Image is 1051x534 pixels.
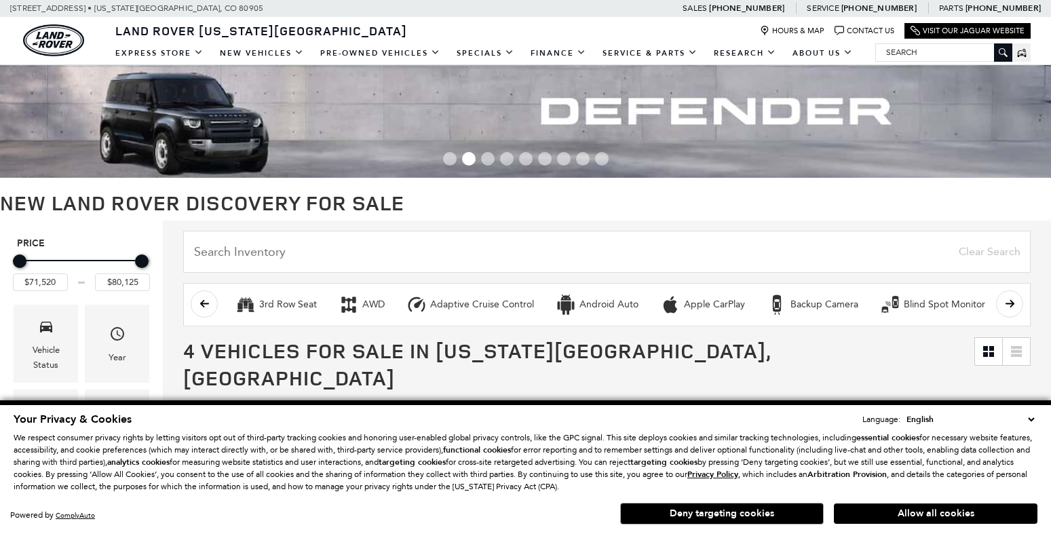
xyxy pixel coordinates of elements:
[620,503,824,525] button: Deny targeting cookies
[683,3,707,13] span: Sales
[876,44,1012,60] input: Search
[443,152,457,166] span: Go to slide 1
[14,412,132,427] span: Your Privacy & Cookies
[443,444,511,455] strong: functional cookies
[684,299,745,311] div: Apple CarPlay
[481,152,495,166] span: Go to slide 3
[362,299,385,311] div: AWD
[13,250,150,291] div: Price
[14,432,1037,493] p: We respect consumer privacy rights by letting visitors opt out of third-party tracking cookies an...
[115,22,407,39] span: Land Rover [US_STATE][GEOGRAPHIC_DATA]
[880,294,900,315] div: Blind Spot Monitor
[687,470,738,479] a: Privacy Policy
[312,41,448,65] a: Pre-Owned Vehicles
[191,290,218,318] button: scroll left
[339,294,359,315] div: AWD
[406,294,427,315] div: Adaptive Cruise Control
[10,3,263,13] a: [STREET_ADDRESS] • [US_STATE][GEOGRAPHIC_DATA], CO 80905
[331,290,392,319] button: AWDAWD
[594,41,706,65] a: Service & Parts
[23,24,84,56] img: Land Rover
[579,299,638,311] div: Android Auto
[996,290,1023,318] button: scroll right
[10,511,95,520] div: Powered by
[107,457,170,468] strong: analytics cookies
[135,254,149,268] div: Maximum Price
[109,322,126,350] span: Year
[107,22,415,39] a: Land Rover [US_STATE][GEOGRAPHIC_DATA]
[856,432,919,443] strong: essential cookies
[462,152,476,166] span: Go to slide 2
[862,415,900,423] div: Language:
[966,3,1041,14] a: [PHONE_NUMBER]
[903,413,1037,426] select: Language Select
[109,350,126,365] div: Year
[557,152,571,166] span: Go to slide 7
[399,290,541,319] button: Adaptive Cruise ControlAdaptive Cruise Control
[448,41,522,65] a: Specials
[767,294,787,315] div: Backup Camera
[23,24,84,56] a: land-rover
[14,305,78,383] div: VehicleVehicle Status
[687,469,738,480] u: Privacy Policy
[259,299,317,311] div: 3rd Row Seat
[835,26,894,36] a: Contact Us
[841,3,917,14] a: [PHONE_NUMBER]
[17,237,146,250] h5: Price
[548,290,646,319] button: Android AutoAndroid Auto
[807,3,839,13] span: Service
[14,389,78,453] div: MakeMake
[653,290,752,319] button: Apple CarPlayApple CarPlay
[56,511,95,520] a: ComplyAuto
[630,457,698,468] strong: targeting cookies
[24,343,68,373] div: Vehicle Status
[379,457,446,468] strong: targeting cookies
[807,469,887,480] strong: Arbitration Provision
[95,273,150,291] input: Maximum
[85,389,149,453] div: ModelModel
[556,294,576,315] div: Android Auto
[107,41,861,65] nav: Main Navigation
[911,26,1025,36] a: Visit Our Jaguar Website
[519,152,533,166] span: Go to slide 5
[834,503,1037,524] button: Allow all cookies
[760,26,824,36] a: Hours & Map
[235,294,256,315] div: 3rd Row Seat
[576,152,590,166] span: Go to slide 8
[430,299,534,311] div: Adaptive Cruise Control
[873,290,993,319] button: Blind Spot MonitorBlind Spot Monitor
[660,294,681,315] div: Apple CarPlay
[107,41,212,65] a: EXPRESS STORE
[595,152,609,166] span: Go to slide 9
[706,41,784,65] a: Research
[183,231,1031,273] input: Search Inventory
[500,152,514,166] span: Go to slide 4
[790,299,858,311] div: Backup Camera
[85,305,149,383] div: YearYear
[228,290,324,319] button: 3rd Row Seat3rd Row Seat
[38,315,54,343] span: Vehicle
[904,299,985,311] div: Blind Spot Monitor
[784,41,861,65] a: About Us
[212,41,312,65] a: New Vehicles
[759,290,866,319] button: Backup CameraBackup Camera
[538,152,552,166] span: Go to slide 6
[13,254,26,268] div: Minimum Price
[522,41,594,65] a: Finance
[939,3,963,13] span: Parts
[709,3,784,14] a: [PHONE_NUMBER]
[183,337,771,392] span: 4 Vehicles for Sale in [US_STATE][GEOGRAPHIC_DATA], [GEOGRAPHIC_DATA]
[13,273,68,291] input: Minimum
